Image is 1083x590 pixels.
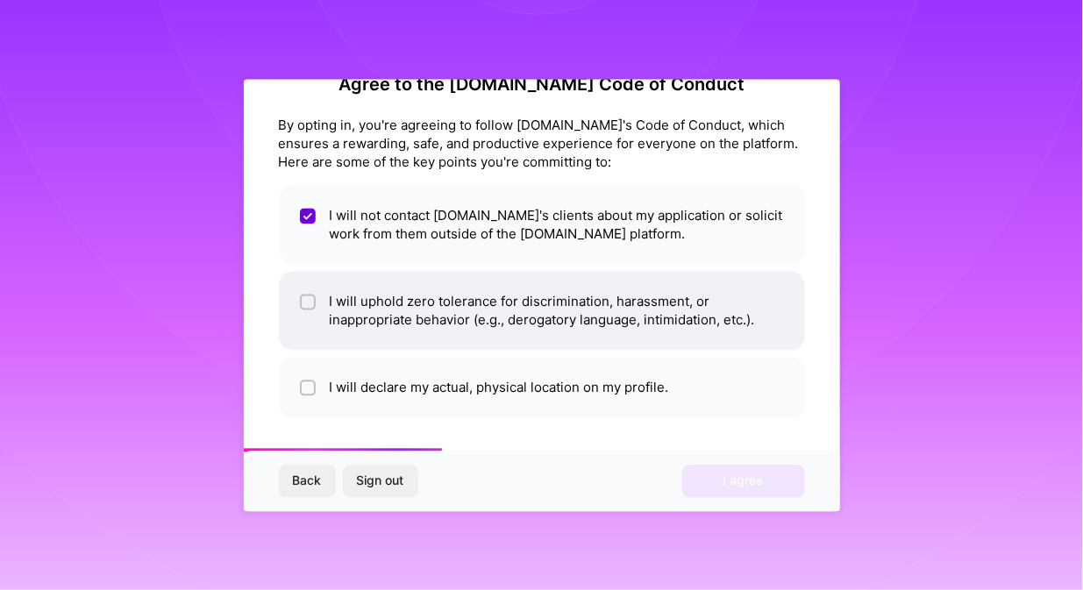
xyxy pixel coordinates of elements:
li: I will uphold zero tolerance for discrimination, harassment, or inappropriate behavior (e.g., der... [279,271,805,350]
span: Back [293,473,322,490]
li: I will declare my actual, physical location on my profile. [279,357,805,417]
li: I will not contact [DOMAIN_NAME]'s clients about my application or solicit work from them outside... [279,185,805,264]
span: Sign out [357,473,404,490]
button: Back [279,466,336,497]
h2: Agree to the [DOMAIN_NAME] Code of Conduct [279,74,805,95]
button: Sign out [343,466,418,497]
div: By opting in, you're agreeing to follow [DOMAIN_NAME]'s Code of Conduct, which ensures a rewardin... [279,116,805,171]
